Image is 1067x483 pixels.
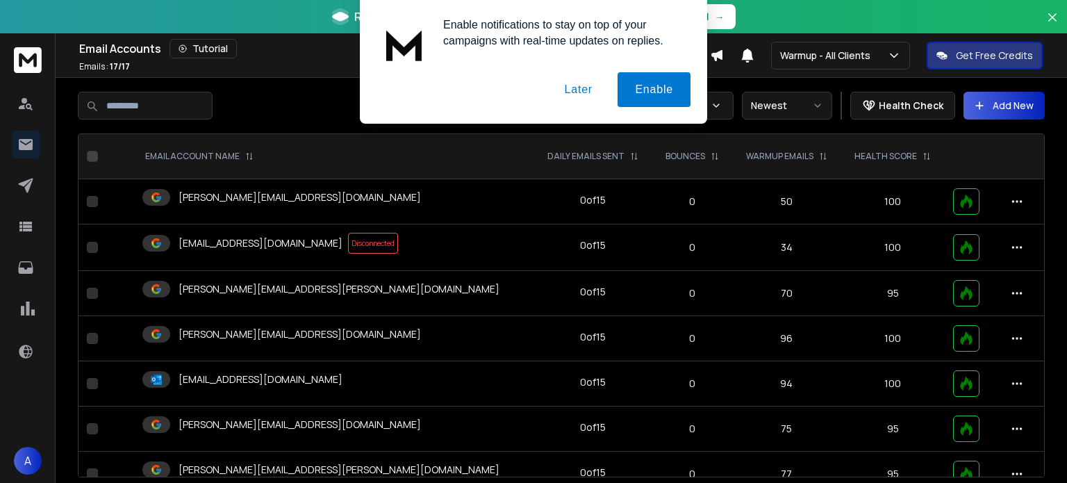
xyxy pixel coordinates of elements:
div: EMAIL ACCOUNT NAME [145,151,254,162]
td: 95 [841,407,944,452]
button: Enable [618,72,690,107]
p: 0 [661,195,724,208]
div: 0 of 15 [580,330,606,344]
p: [PERSON_NAME][EMAIL_ADDRESS][PERSON_NAME][DOMAIN_NAME] [179,282,499,296]
td: 100 [841,179,944,224]
p: [EMAIL_ADDRESS][DOMAIN_NAME] [179,236,342,250]
p: DAILY EMAILS SENT [547,151,625,162]
div: Enable notifications to stay on top of your campaigns with real-time updates on replies. [432,17,690,49]
div: 0 of 15 [580,466,606,480]
p: 0 [661,422,724,436]
td: 100 [841,361,944,407]
td: 75 [732,407,841,452]
span: Disconnected [348,233,398,254]
p: [PERSON_NAME][EMAIL_ADDRESS][DOMAIN_NAME] [179,190,421,204]
p: BOUNCES [665,151,705,162]
td: 100 [841,224,944,271]
td: 96 [732,316,841,361]
p: [PERSON_NAME][EMAIL_ADDRESS][DOMAIN_NAME] [179,327,421,341]
p: 0 [661,377,724,391]
p: 0 [661,286,724,300]
p: 0 [661,331,724,345]
p: WARMUP EMAILS [746,151,813,162]
div: 0 of 15 [580,238,606,252]
p: [PERSON_NAME][EMAIL_ADDRESS][PERSON_NAME][DOMAIN_NAME] [179,463,499,477]
div: 0 of 15 [580,285,606,299]
p: 0 [661,240,724,254]
img: notification icon [377,17,432,72]
p: [PERSON_NAME][EMAIL_ADDRESS][DOMAIN_NAME] [179,418,421,432]
td: 94 [732,361,841,407]
td: 100 [841,316,944,361]
button: Later [547,72,609,107]
td: 50 [732,179,841,224]
div: 0 of 15 [580,420,606,434]
td: 70 [732,271,841,316]
td: 95 [841,271,944,316]
div: 0 of 15 [580,375,606,389]
p: [EMAIL_ADDRESS][DOMAIN_NAME] [179,373,342,386]
button: A [14,447,42,475]
p: HEALTH SCORE [854,151,917,162]
p: 0 [661,467,724,481]
td: 34 [732,224,841,271]
div: 0 of 15 [580,193,606,207]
